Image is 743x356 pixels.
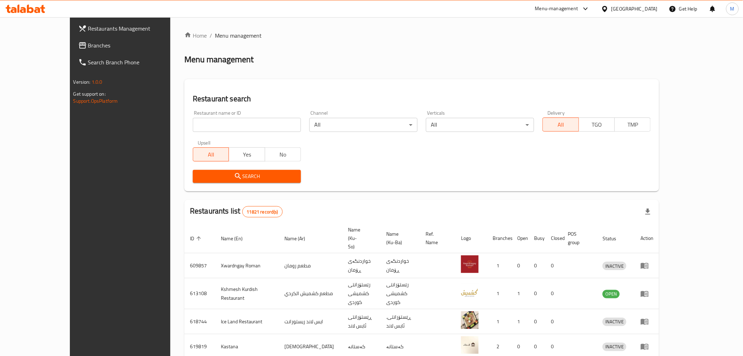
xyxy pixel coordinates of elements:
[193,147,229,161] button: All
[243,209,282,215] span: 11821 record(s)
[88,41,188,50] span: Branches
[487,253,512,278] td: 1
[184,253,215,278] td: 609857
[461,336,479,354] img: Kastana
[603,343,626,351] span: INACTIVE
[635,223,659,253] th: Action
[229,147,265,161] button: Yes
[92,77,103,87] span: 1.0.0
[381,309,420,334] td: .ڕێستۆرانتی ئایس لاند
[279,253,342,278] td: مطعم رومان
[198,140,211,145] label: Upsell
[73,20,194,37] a: Restaurants Management
[528,223,545,253] th: Busy
[215,31,262,40] span: Menu management
[215,278,279,309] td: Kshmesh Kurdish Restaurant
[73,96,118,106] a: Support.OpsPlatform
[603,234,625,243] span: Status
[545,278,562,309] td: 0
[215,309,279,334] td: Ice Land Restaurant
[193,118,301,132] input: Search for restaurant name or ID..
[461,311,479,329] img: Ice Land Restaurant
[279,309,342,334] td: ايس لاند ريستورانت
[545,253,562,278] td: 0
[381,278,420,309] td: رێستۆرانتی کشمیشى كوردى
[184,31,659,40] nav: breadcrumb
[184,31,207,40] a: Home
[640,261,653,270] div: Menu
[215,253,279,278] td: Xwardngay Roman
[512,223,528,253] th: Open
[640,290,653,298] div: Menu
[568,230,589,247] span: POS group
[265,147,301,161] button: No
[88,24,188,33] span: Restaurants Management
[73,37,194,54] a: Branches
[582,120,612,130] span: TGO
[618,120,648,130] span: TMP
[190,234,203,243] span: ID
[461,284,479,301] img: Kshmesh Kurdish Restaurant
[268,150,298,160] span: No
[348,225,372,251] span: Name (Ku-So)
[603,343,626,351] div: INACTIVE
[603,290,620,298] span: OPEN
[487,223,512,253] th: Branches
[528,309,545,334] td: 0
[603,262,626,270] span: INACTIVE
[603,318,626,326] div: INACTIVE
[614,117,651,132] button: TMP
[184,309,215,334] td: 618744
[640,317,653,326] div: Menu
[184,54,254,65] h2: Menu management
[730,5,735,13] span: M
[190,206,283,217] h2: Restaurants list
[547,110,565,115] label: Delivery
[603,318,626,326] span: INACTIVE
[184,278,215,309] td: 613108
[73,89,106,98] span: Get support on:
[232,150,262,160] span: Yes
[535,5,578,13] div: Menu-management
[512,253,528,278] td: 0
[342,309,381,334] td: ڕێستۆرانتی ئایس لاند
[242,206,283,217] div: Total records count
[512,278,528,309] td: 1
[528,278,545,309] td: 0
[543,117,579,132] button: All
[512,309,528,334] td: 1
[88,58,188,66] span: Search Branch Phone
[193,94,651,104] h2: Restaurant search
[342,278,381,309] td: رێستۆرانتی کشمیشى كوردى
[73,54,194,71] a: Search Branch Phone
[193,170,301,183] button: Search
[221,234,252,243] span: Name (En)
[284,234,314,243] span: Name (Ar)
[640,342,653,351] div: Menu
[381,253,420,278] td: خواردنگەی ڕۆمان
[386,230,412,247] span: Name (Ku-Ba)
[639,203,656,220] div: Export file
[426,230,447,247] span: Ref. Name
[210,31,212,40] li: /
[528,253,545,278] td: 0
[73,77,91,87] span: Version:
[545,223,562,253] th: Closed
[546,120,576,130] span: All
[426,118,534,132] div: All
[611,5,658,13] div: [GEOGRAPHIC_DATA]
[545,309,562,334] td: 0
[461,255,479,273] img: Xwardngay Roman
[196,150,226,160] span: All
[579,117,615,132] button: TGO
[342,253,381,278] td: خواردنگەی ڕۆمان
[487,309,512,334] td: 1
[487,278,512,309] td: 1
[603,262,626,270] div: INACTIVE
[279,278,342,309] td: مطعم كشميش الكردي
[198,172,295,181] span: Search
[455,223,487,253] th: Logo
[309,118,417,132] div: All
